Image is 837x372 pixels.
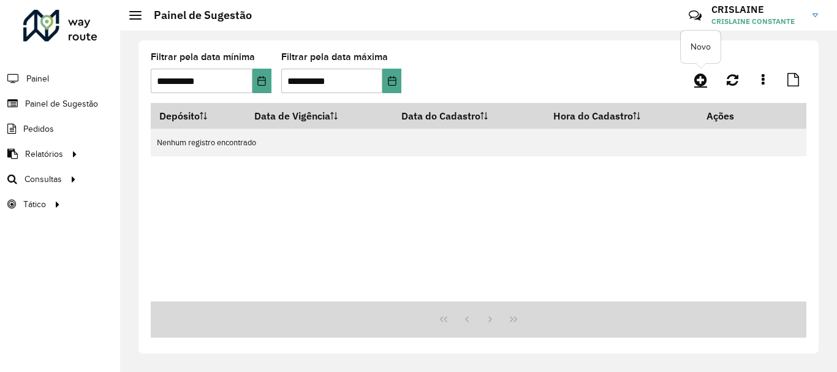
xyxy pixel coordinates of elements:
[681,31,721,63] div: Novo
[698,103,771,129] th: Ações
[682,2,708,29] a: Contato Rápido
[23,198,46,211] span: Tático
[23,123,54,135] span: Pedidos
[25,173,62,186] span: Consultas
[151,50,255,64] label: Filtrar pela data mínima
[281,50,388,64] label: Filtrar pela data máxima
[393,103,545,129] th: Data do Cadastro
[26,72,49,85] span: Painel
[25,97,98,110] span: Painel de Sugestão
[246,103,393,129] th: Data de Vigência
[142,9,252,22] h2: Painel de Sugestão
[382,69,401,93] button: Choose Date
[25,148,63,161] span: Relatórios
[711,4,803,15] h3: CRISLAINE
[545,103,698,129] th: Hora do Cadastro
[151,103,246,129] th: Depósito
[252,69,271,93] button: Choose Date
[151,129,806,156] td: Nenhum registro encontrado
[711,16,803,27] span: CRISLAINE CONSTANTE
